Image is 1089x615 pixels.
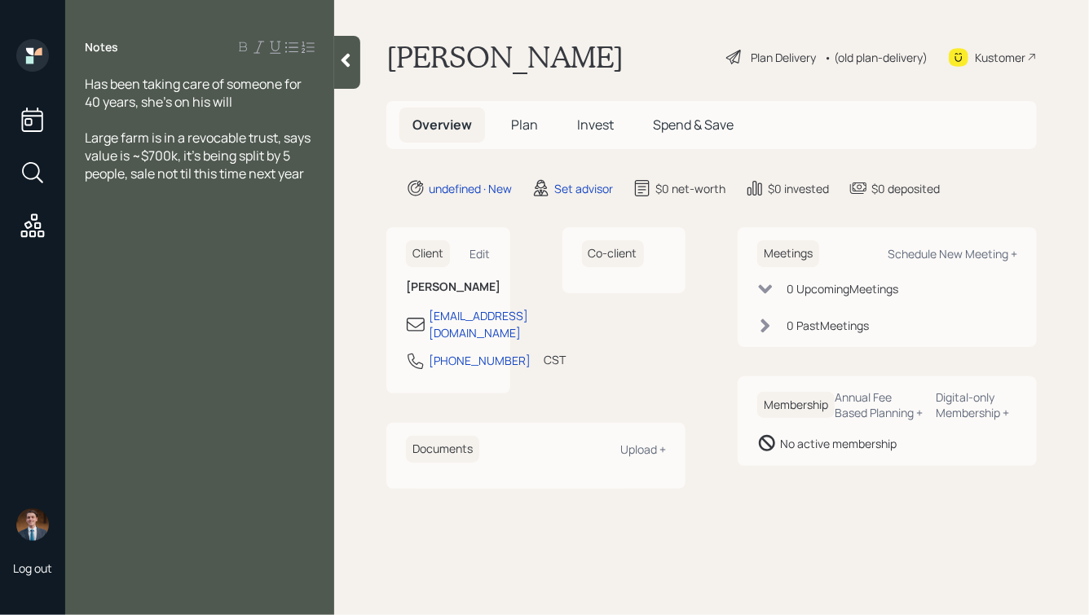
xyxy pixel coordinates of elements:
h6: [PERSON_NAME] [406,280,491,294]
span: Plan [511,116,538,134]
div: Kustomer [975,49,1025,66]
div: Set advisor [554,180,613,197]
span: Spend & Save [653,116,734,134]
div: • (old plan-delivery) [824,49,928,66]
div: CST [544,351,566,368]
div: [EMAIL_ADDRESS][DOMAIN_NAME] [429,307,528,341]
div: Upload + [620,441,666,457]
div: Plan Delivery [751,49,816,66]
div: Edit [470,246,491,261]
div: Digital-only Membership + [937,389,1017,420]
div: Schedule New Meeting + [888,246,1017,261]
span: Large farm is in a revocable trust, says value is ~$700k, it's being split by 5 people, sale not ... [85,129,313,182]
h1: [PERSON_NAME] [386,39,624,75]
div: 0 Upcoming Meeting s [787,280,898,297]
div: $0 invested [768,180,829,197]
span: Has been taking care of someone for 40 years, she's on his will [85,75,304,111]
h6: Client [406,240,450,267]
span: Overview [412,116,472,134]
h6: Membership [757,392,835,419]
div: [PHONE_NUMBER] [429,352,531,369]
div: Annual Fee Based Planning + [835,389,924,420]
div: 0 Past Meeting s [787,317,869,334]
label: Notes [85,39,118,55]
h6: Co-client [582,240,644,267]
div: No active membership [780,435,897,452]
div: $0 deposited [871,180,940,197]
div: Log out [13,560,52,576]
h6: Documents [406,436,479,463]
span: Invest [577,116,614,134]
div: undefined · New [429,180,512,197]
h6: Meetings [757,240,819,267]
div: $0 net-worth [655,180,725,197]
img: hunter_neumayer.jpg [16,508,49,541]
